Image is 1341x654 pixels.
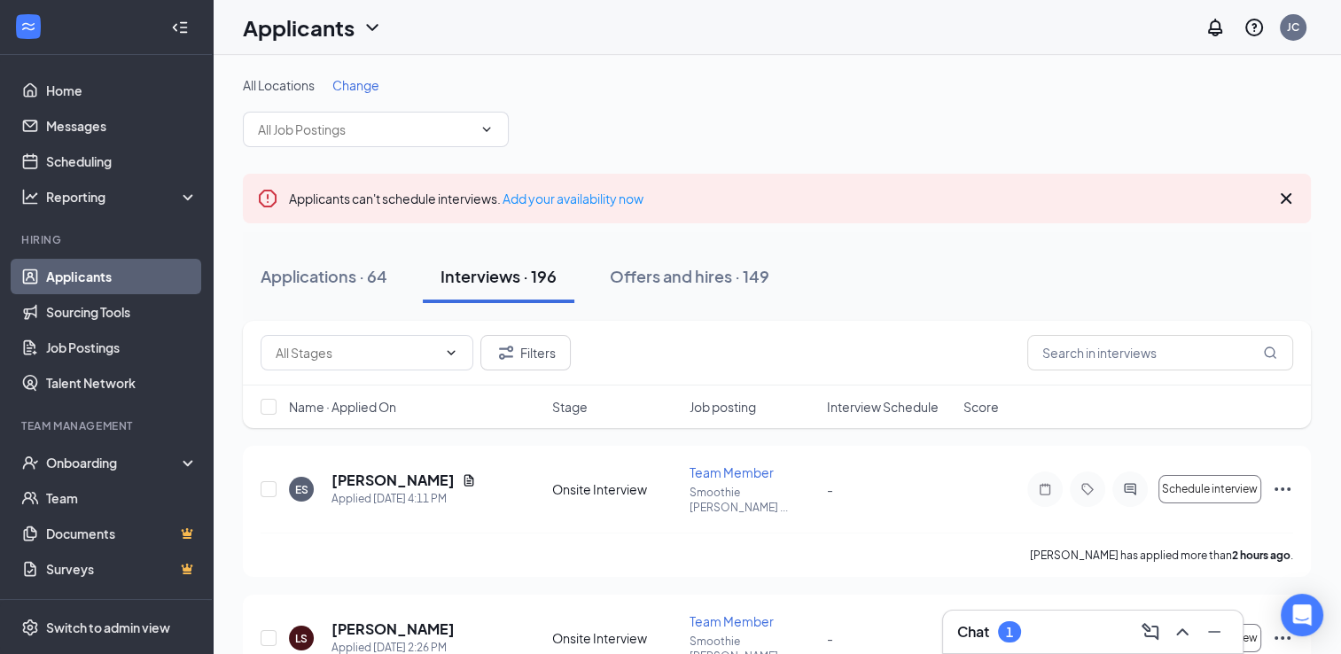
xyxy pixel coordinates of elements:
[1162,483,1258,495] span: Schedule interview
[332,77,379,93] span: Change
[552,398,588,416] span: Stage
[21,619,39,636] svg: Settings
[1232,549,1290,562] b: 2 hours ago
[1281,594,1323,636] div: Open Intercom Messenger
[46,73,198,108] a: Home
[1034,482,1056,496] svg: Note
[610,265,769,287] div: Offers and hires · 149
[331,619,455,639] h5: [PERSON_NAME]
[21,418,194,433] div: Team Management
[1200,618,1228,646] button: Minimize
[1119,482,1141,496] svg: ActiveChat
[257,188,278,209] svg: Error
[1205,17,1226,38] svg: Notifications
[46,144,198,179] a: Scheduling
[289,191,643,206] span: Applicants can't schedule interviews.
[1136,618,1165,646] button: ComposeMessage
[826,481,832,497] span: -
[690,398,756,416] span: Job posting
[1263,346,1277,360] svg: MagnifyingGlass
[243,12,355,43] h1: Applicants
[1077,482,1098,496] svg: Tag
[171,19,189,36] svg: Collapse
[826,630,832,646] span: -
[1030,548,1293,563] p: [PERSON_NAME] has applied more than .
[46,454,183,471] div: Onboarding
[826,398,938,416] span: Interview Schedule
[957,622,989,642] h3: Chat
[46,365,198,401] a: Talent Network
[46,259,198,294] a: Applicants
[690,613,774,629] span: Team Member
[441,265,557,287] div: Interviews · 196
[295,482,308,497] div: ES
[1027,335,1293,370] input: Search in interviews
[261,265,387,287] div: Applications · 64
[1287,19,1299,35] div: JC
[46,330,198,365] a: Job Postings
[362,17,383,38] svg: ChevronDown
[46,480,198,516] a: Team
[21,454,39,471] svg: UserCheck
[1275,188,1297,209] svg: Cross
[1168,618,1197,646] button: ChevronUp
[690,485,816,515] p: Smoothie [PERSON_NAME] ...
[1272,479,1293,500] svg: Ellipses
[495,342,517,363] svg: Filter
[552,629,679,647] div: Onsite Interview
[331,471,455,490] h5: [PERSON_NAME]
[480,335,571,370] button: Filter Filters
[1172,621,1193,642] svg: ChevronUp
[19,18,37,35] svg: WorkstreamLogo
[479,122,494,136] svg: ChevronDown
[46,188,199,206] div: Reporting
[295,631,308,646] div: LS
[46,551,198,587] a: SurveysCrown
[690,464,774,480] span: Team Member
[503,191,643,206] a: Add your availability now
[46,516,198,551] a: DocumentsCrown
[1006,625,1013,640] div: 1
[1204,621,1225,642] svg: Minimize
[444,346,458,360] svg: ChevronDown
[258,120,472,139] input: All Job Postings
[963,398,999,416] span: Score
[46,108,198,144] a: Messages
[243,77,315,93] span: All Locations
[46,619,170,636] div: Switch to admin view
[21,232,194,247] div: Hiring
[276,343,437,362] input: All Stages
[1158,475,1261,503] button: Schedule interview
[331,490,476,508] div: Applied [DATE] 4:11 PM
[1272,627,1293,649] svg: Ellipses
[46,294,198,330] a: Sourcing Tools
[289,398,396,416] span: Name · Applied On
[1140,621,1161,642] svg: ComposeMessage
[552,480,679,498] div: Onsite Interview
[1244,17,1265,38] svg: QuestionInfo
[462,473,476,487] svg: Document
[21,188,39,206] svg: Analysis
